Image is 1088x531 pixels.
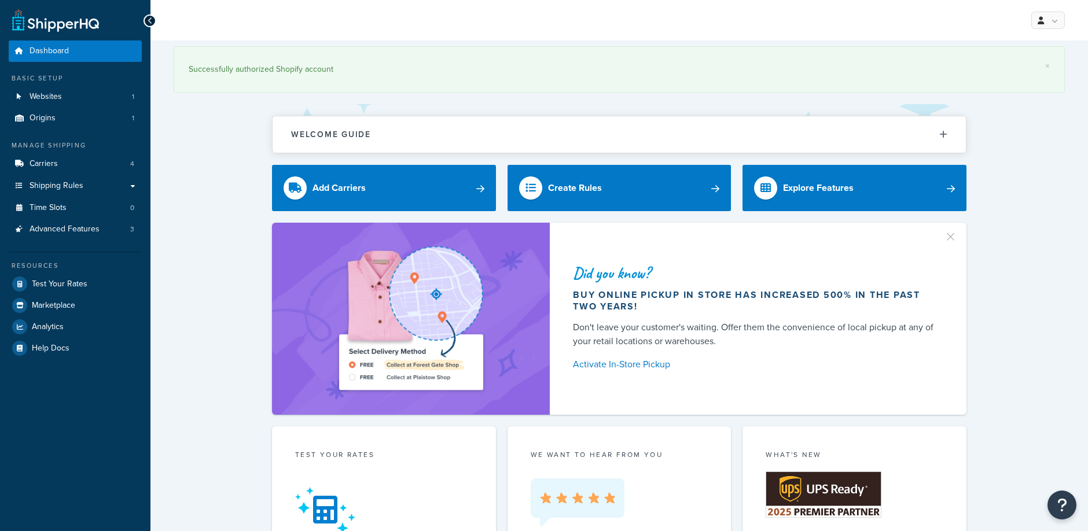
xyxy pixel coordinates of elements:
[9,197,142,219] a: Time Slots0
[9,108,142,129] li: Origins
[130,159,134,169] span: 4
[573,320,939,348] div: Don't leave your customer's waiting. Offer them the convenience of local pickup at any of your re...
[9,141,142,150] div: Manage Shipping
[508,165,732,211] a: Create Rules
[306,240,516,397] img: ad-shirt-map-b0359fc47e01cab431d101c4b569394f6a03f54285957d908178d52f29eb9668.png
[30,203,67,213] span: Time Slots
[9,73,142,83] div: Basic Setup
[9,219,142,240] a: Advanced Features3
[30,92,62,102] span: Websites
[9,197,142,219] li: Time Slots
[9,274,142,294] a: Test Your Rates
[32,322,64,332] span: Analytics
[132,113,134,123] span: 1
[273,116,966,153] button: Welcome Guide
[9,153,142,175] li: Carriers
[30,113,56,123] span: Origins
[531,449,708,460] p: we want to hear from you
[130,224,134,234] span: 3
[272,165,496,211] a: Add Carriers
[9,338,142,359] a: Help Docs
[9,261,142,271] div: Resources
[32,279,87,289] span: Test Your Rates
[743,165,966,211] a: Explore Features
[9,219,142,240] li: Advanced Features
[9,108,142,129] a: Origins1
[30,224,100,234] span: Advanced Features
[548,180,602,196] div: Create Rules
[766,449,943,463] div: What's New
[313,180,366,196] div: Add Carriers
[573,265,939,281] div: Did you know?
[1047,491,1076,519] button: Open Resource Center
[9,295,142,316] a: Marketplace
[9,316,142,337] a: Analytics
[9,40,142,62] a: Dashboard
[30,46,69,56] span: Dashboard
[32,301,75,311] span: Marketplace
[132,92,134,102] span: 1
[573,356,939,373] a: Activate In-Store Pickup
[32,344,69,353] span: Help Docs
[9,86,142,108] li: Websites
[189,61,1050,78] div: Successfully authorized Shopify account
[295,449,473,463] div: Test your rates
[783,180,854,196] div: Explore Features
[291,130,371,139] h2: Welcome Guide
[30,181,83,191] span: Shipping Rules
[9,86,142,108] a: Websites1
[30,159,58,169] span: Carriers
[9,175,142,197] a: Shipping Rules
[573,289,939,312] div: Buy online pickup in store has increased 500% in the past two years!
[9,153,142,175] a: Carriers4
[1045,61,1050,71] a: ×
[130,203,134,213] span: 0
